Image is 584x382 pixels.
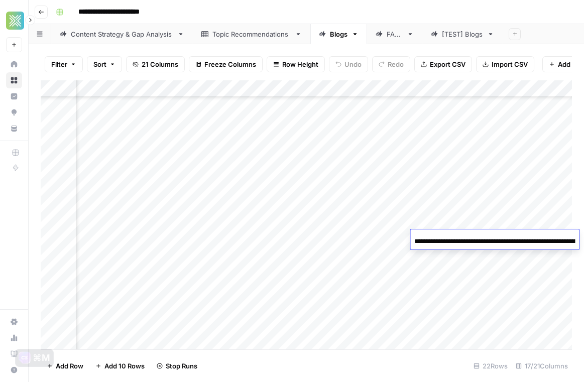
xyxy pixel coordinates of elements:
a: Opportunities [6,104,22,120]
span: Sort [93,59,106,69]
img: Xponent21 Logo [6,12,24,30]
a: Your Data [6,120,22,137]
a: [TEST] Blogs [422,24,503,44]
span: Row Height [282,59,318,69]
button: Freeze Columns [189,56,263,72]
button: Workspace: Xponent21 [6,8,22,33]
button: Undo [329,56,368,72]
span: Freeze Columns [204,59,256,69]
span: Stop Runs [166,361,197,371]
button: Stop Runs [151,358,203,374]
span: Add 10 Rows [104,361,145,371]
div: 22 Rows [470,358,512,374]
div: Content Strategy & Gap Analysis [71,29,173,39]
button: Export CSV [414,56,472,72]
a: FAQs [367,24,422,44]
span: Filter [51,59,67,69]
button: 21 Columns [126,56,185,72]
button: Sort [87,56,122,72]
a: Browse [6,72,22,88]
a: Topic Recommendations [193,24,310,44]
div: [TEST] Blogs [442,29,483,39]
a: Usage [6,330,22,346]
span: Undo [344,59,362,69]
a: Content Strategy & Gap Analysis [51,24,193,44]
a: Learning Hub [6,346,22,362]
button: Help + Support [6,362,22,378]
button: Filter [45,56,83,72]
button: Add 10 Rows [89,358,151,374]
a: Home [6,56,22,72]
span: Add Row [56,361,83,371]
div: Blogs [330,29,347,39]
span: 21 Columns [142,59,178,69]
a: Blogs [310,24,367,44]
button: Add Row [41,358,89,374]
div: Topic Recommendations [212,29,291,39]
span: Redo [388,59,404,69]
a: Settings [6,314,22,330]
span: Export CSV [430,59,465,69]
button: Row Height [267,56,325,72]
a: Insights [6,88,22,104]
span: Import CSV [492,59,528,69]
button: Redo [372,56,410,72]
div: ⌘M [33,353,50,363]
div: FAQs [387,29,403,39]
button: Import CSV [476,56,534,72]
div: 17/21 Columns [512,358,572,374]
